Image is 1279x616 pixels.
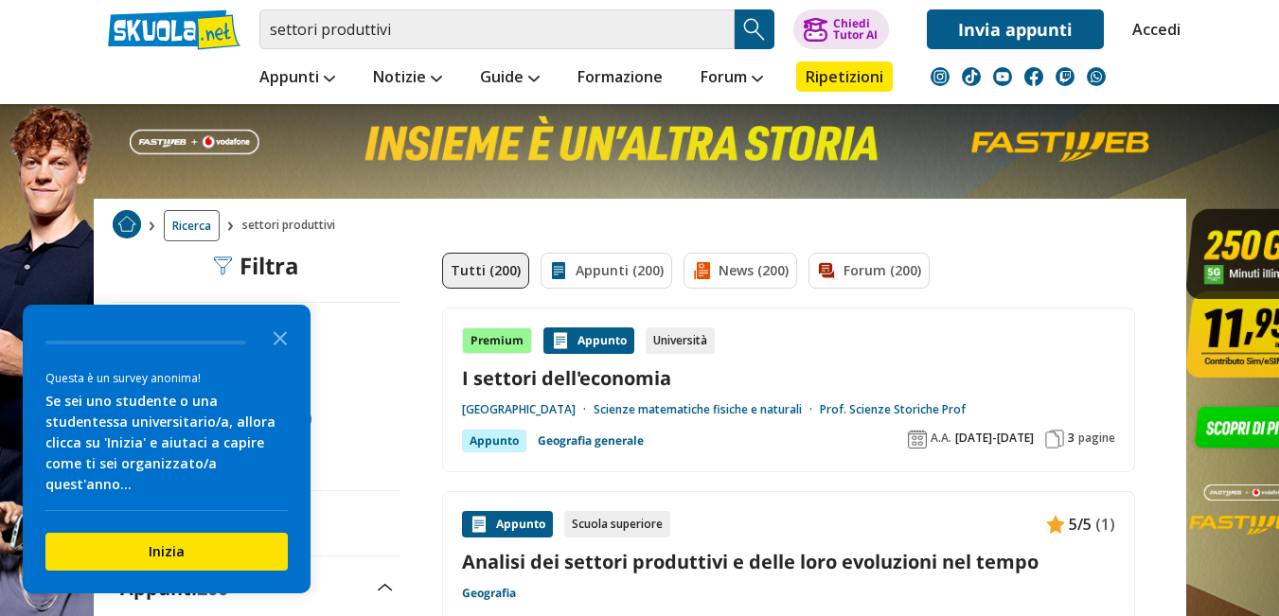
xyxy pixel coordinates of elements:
img: Forum filtro contenuto [817,261,836,280]
a: Notizie [368,62,447,96]
div: Questa è un survey anonima! [45,369,288,387]
a: [GEOGRAPHIC_DATA] [462,402,594,417]
div: Scuola superiore [564,511,670,537]
img: Home [113,210,141,238]
img: Appunti contenuto [551,331,570,350]
a: Ricerca [164,210,220,241]
span: 3 [1068,431,1075,446]
a: Formazione [573,62,667,96]
img: Filtra filtri mobile [213,256,232,275]
a: Geografia [462,586,516,601]
a: News (200) [684,253,797,289]
div: Appunto [462,511,553,537]
a: Guide [475,62,544,96]
a: Ripetizioni [796,62,893,92]
img: youtube [993,67,1012,86]
div: Premium [462,327,532,354]
span: (1) [1095,512,1115,537]
a: Accedi [1132,9,1172,49]
img: Apri e chiudi sezione [378,584,393,591]
div: Appunto [543,327,634,354]
img: Pagine [1045,430,1064,449]
img: facebook [1024,67,1043,86]
span: A.A. [931,431,951,446]
img: WhatsApp [1087,67,1106,86]
a: Tutti (200) [442,253,529,289]
img: twitch [1056,67,1075,86]
a: I settori dell'economia [462,365,1115,391]
a: Forum (200) [808,253,930,289]
img: tiktok [962,67,981,86]
img: instagram [931,67,950,86]
img: Appunti contenuto [1046,515,1065,534]
button: Search Button [735,9,774,49]
input: Cerca appunti, riassunti o versioni [259,9,735,49]
button: Inizia [45,533,288,571]
a: Appunti (200) [541,253,672,289]
span: 200 [197,575,228,601]
button: ChiediTutor AI [793,9,889,49]
img: News filtro contenuto [692,261,711,280]
span: 5/5 [1069,512,1092,537]
a: Invia appunti [927,9,1104,49]
img: Cerca appunti, riassunti o versioni [740,15,769,44]
div: Università [646,327,715,354]
span: [DATE]-[DATE] [955,431,1034,446]
a: Appunti [255,62,340,96]
a: Analisi dei settori produttivi e delle loro evoluzioni nel tempo [462,549,1115,574]
div: Survey [23,305,311,593]
img: Appunti filtro contenuto [549,261,568,280]
span: settori produttivi [242,210,343,241]
div: Appunto [462,430,526,452]
img: Appunti contenuto [470,515,489,534]
a: Geografia generale [538,430,644,452]
div: Chiedi Tutor AI [833,18,878,41]
a: Forum [696,62,768,96]
a: Prof. Scienze Storiche Prof [820,402,966,417]
a: Scienze matematiche fisiche e naturali [594,402,820,417]
button: Close the survey [261,318,299,356]
a: Home [113,210,141,241]
div: Se sei uno studente o una studentessa universitario/a, allora clicca su 'Inizia' e aiutaci a capi... [45,391,288,495]
img: Anno accademico [908,430,927,449]
span: pagine [1078,431,1115,446]
div: Filtra [213,253,299,279]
